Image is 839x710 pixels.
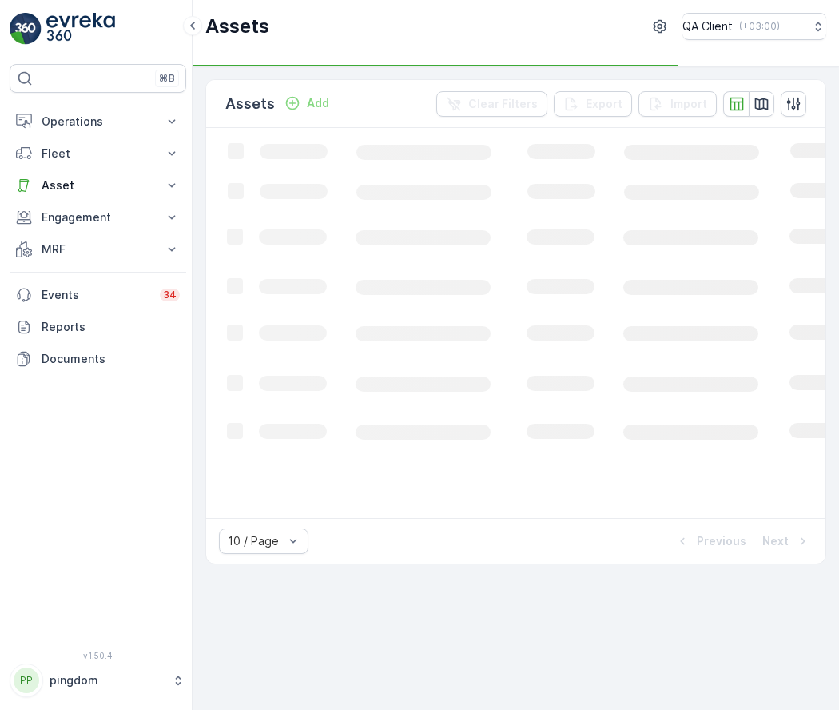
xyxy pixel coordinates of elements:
p: Engagement [42,209,154,225]
a: Reports [10,311,186,343]
p: Add [307,95,329,111]
p: Operations [42,114,154,130]
button: PPpingdom [10,664,186,697]
p: Events [42,287,150,303]
button: Engagement [10,201,186,233]
p: Assets [225,93,275,115]
a: Events34 [10,279,186,311]
p: Import [670,96,707,112]
p: Reports [42,319,180,335]
p: Asset [42,177,154,193]
button: Export [554,91,632,117]
button: Import [638,91,717,117]
p: Export [586,96,622,112]
button: Next [761,532,813,551]
button: Operations [10,106,186,138]
a: Documents [10,343,186,375]
p: Fleet [42,146,154,162]
span: v 1.50.4 [10,651,186,660]
button: MRF [10,233,186,265]
button: Asset [10,170,186,201]
p: Clear Filters [468,96,538,112]
p: ( +03:00 ) [739,20,780,33]
p: MRF [42,241,154,257]
p: pingdom [50,672,164,688]
p: 34 [163,289,177,301]
img: logo_light-DOdMpM7g.png [46,13,115,45]
button: Add [278,94,336,113]
p: Documents [42,351,180,367]
div: PP [14,668,39,693]
button: Fleet [10,138,186,170]
p: QA Client [682,18,733,34]
button: Clear Filters [436,91,547,117]
p: Next [762,533,789,549]
p: Assets [205,14,269,39]
p: Previous [697,533,746,549]
img: logo [10,13,42,45]
button: Previous [673,532,748,551]
p: ⌘B [159,72,175,85]
button: QA Client(+03:00) [682,13,826,40]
